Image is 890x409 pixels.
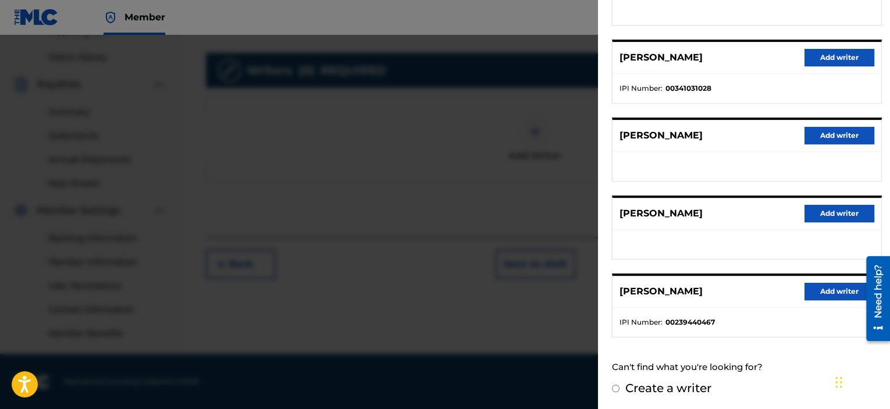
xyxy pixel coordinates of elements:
[804,283,874,300] button: Add writer
[620,129,703,143] p: [PERSON_NAME]
[665,83,711,94] strong: 00341031028
[14,9,59,26] img: MLC Logo
[832,353,890,409] iframe: Chat Widget
[857,252,890,346] iframe: Resource Center
[620,83,663,94] span: IPI Number :
[612,355,882,380] div: Can't find what you're looking for?
[104,10,118,24] img: Top Rightsholder
[804,127,874,144] button: Add writer
[620,284,703,298] p: [PERSON_NAME]
[804,205,874,222] button: Add writer
[625,381,711,395] label: Create a writer
[665,317,715,328] strong: 00239440467
[804,49,874,66] button: Add writer
[835,365,842,400] div: Drag
[124,10,165,24] span: Member
[620,51,703,65] p: [PERSON_NAME]
[620,317,663,328] span: IPI Number :
[620,207,703,220] p: [PERSON_NAME]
